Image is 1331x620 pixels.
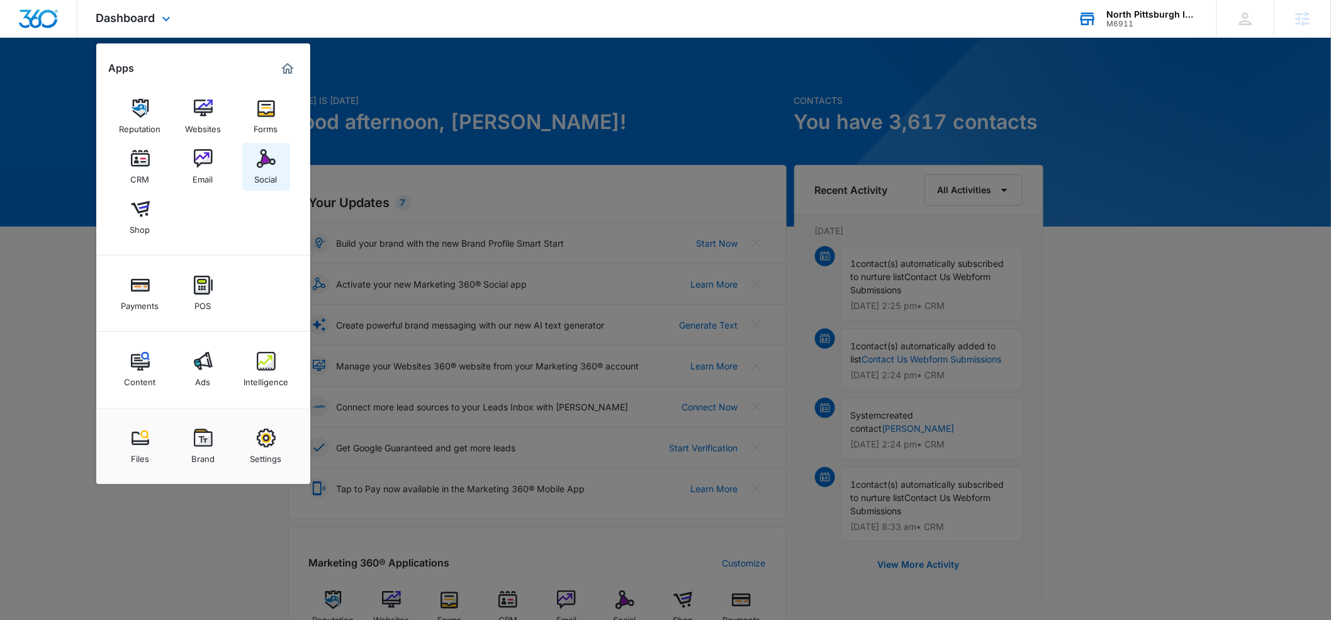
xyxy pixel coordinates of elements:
[179,422,227,470] a: Brand
[244,371,288,387] div: Intelligence
[109,62,135,74] h2: Apps
[120,118,161,134] div: Reputation
[242,346,290,393] a: Intelligence
[116,143,164,191] a: CRM
[179,93,227,140] a: Websites
[195,295,211,311] div: POS
[250,448,282,464] div: Settings
[130,218,150,235] div: Shop
[193,168,213,184] div: Email
[242,422,290,470] a: Settings
[96,11,155,25] span: Dashboard
[116,346,164,393] a: Content
[116,93,164,140] a: Reputation
[131,168,150,184] div: CRM
[196,371,211,387] div: Ads
[121,295,159,311] div: Payments
[191,448,215,464] div: Brand
[1106,9,1198,20] div: account name
[125,371,156,387] div: Content
[242,143,290,191] a: Social
[116,193,164,241] a: Shop
[179,346,227,393] a: Ads
[131,448,149,464] div: Files
[254,118,278,134] div: Forms
[278,59,298,79] a: Marketing 360® Dashboard
[116,269,164,317] a: Payments
[116,422,164,470] a: Files
[1106,20,1198,28] div: account id
[255,168,278,184] div: Social
[185,118,221,134] div: Websites
[179,143,227,191] a: Email
[179,269,227,317] a: POS
[242,93,290,140] a: Forms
